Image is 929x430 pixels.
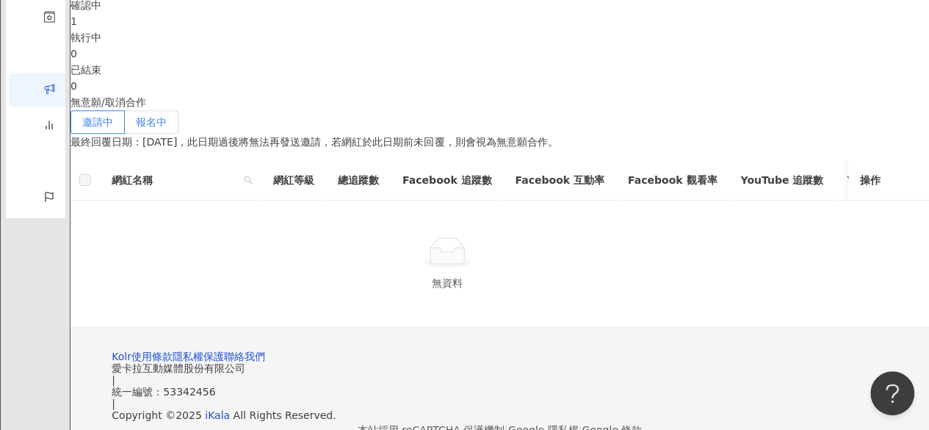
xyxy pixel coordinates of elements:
th: 操作 [848,160,929,201]
div: 無意願/取消合作 [71,94,929,110]
span: search [241,169,256,191]
span: 網紅名稱 [112,172,238,188]
div: 0 [71,46,929,62]
a: Kolr [112,351,131,362]
th: YouTube 追蹤數 [729,160,835,201]
span: | [112,374,115,386]
a: 隱私權保護 [173,351,224,362]
div: 愛卡拉互動媒體股份有限公司 [112,362,888,374]
span: | [112,398,115,409]
a: 聯絡我們 [224,351,265,362]
th: Facebook 觀看率 [616,160,729,201]
th: 網紅等級 [261,160,326,201]
th: 總追蹤數 [326,160,391,201]
div: 統一編號：53342456 [112,386,888,398]
div: 1 [71,13,929,29]
th: Facebook 互動率 [503,160,615,201]
a: iKala [205,409,230,421]
div: 0 [71,78,929,94]
div: 執行中 [71,29,929,46]
span: 報名中 [136,116,167,128]
div: Copyright © 2025 All Rights Reserved. [112,409,888,421]
a: 使用條款 [131,351,173,362]
div: 已結束 [71,62,929,78]
span: 邀請中 [82,116,113,128]
th: Facebook 追蹤數 [391,160,503,201]
span: search [244,176,253,184]
div: 無資料 [88,275,806,291]
p: 最終回覆日期：[DATE]，此日期過後將無法再發送邀請，若網紅於此日期前未回覆，則會視為無意願合作。 [71,134,929,150]
iframe: Help Scout Beacon - Open [870,371,914,415]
